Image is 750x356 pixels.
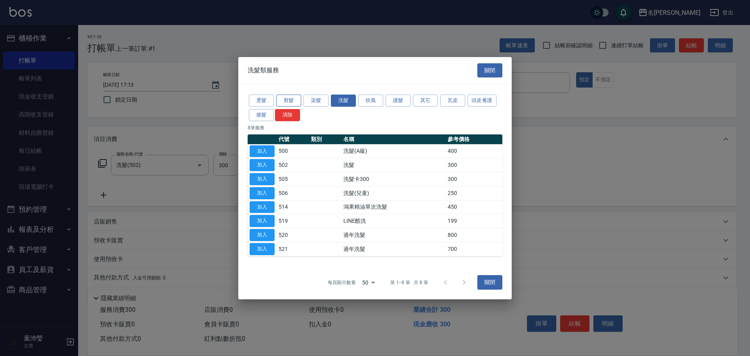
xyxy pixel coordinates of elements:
p: 每頁顯示數量 [328,279,356,286]
td: 400 [446,144,502,158]
th: 名稱 [341,134,446,144]
td: 300 [446,172,502,186]
p: 第 1–8 筆 共 8 筆 [390,279,428,286]
button: 加入 [250,215,275,227]
button: 加入 [250,243,275,255]
button: 護髮 [386,95,411,107]
button: 關閉 [477,275,502,290]
button: 洗髮 [331,95,356,107]
td: LINE酷洗 [341,214,446,228]
td: 洗髮(A級) [341,144,446,158]
button: 清除 [275,109,300,121]
button: 加入 [250,145,275,157]
button: 加入 [250,187,275,199]
button: 瓦皮 [440,95,465,107]
div: 50 [359,272,378,293]
td: 700 [446,242,502,256]
td: 800 [446,228,502,242]
button: 加入 [250,173,275,185]
button: 吹風 [358,95,383,107]
td: 500 [277,144,309,158]
button: 加入 [250,201,275,213]
td: 過年洗髮 [341,242,446,256]
td: 199 [446,214,502,228]
th: 參考價格 [446,134,502,144]
button: 其它 [413,95,438,107]
button: 關閉 [477,63,502,77]
button: 剪髮 [276,95,301,107]
button: 加入 [250,229,275,241]
td: 洗髮(兒童) [341,186,446,200]
button: 接髮 [249,109,274,121]
td: 514 [277,200,309,214]
td: 506 [277,186,309,200]
td: 505 [277,172,309,186]
button: 燙髮 [249,95,274,107]
button: 染髮 [304,95,329,107]
td: 502 [277,158,309,172]
th: 類別 [309,134,341,144]
p: 8 筆服務 [248,124,502,131]
td: 250 [446,186,502,200]
td: 521 [277,242,309,256]
td: 過年洗髮 [341,228,446,242]
td: 洗髮 [341,158,446,172]
td: 300 [446,158,502,172]
th: 代號 [277,134,309,144]
span: 洗髮類服務 [248,66,279,74]
button: 頭皮養護 [468,95,496,107]
td: 洗髮卡300 [341,172,446,186]
td: 鴻果精油單次洗髮 [341,200,446,214]
td: 520 [277,228,309,242]
button: 加入 [250,159,275,171]
td: 450 [446,200,502,214]
td: 519 [277,214,309,228]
